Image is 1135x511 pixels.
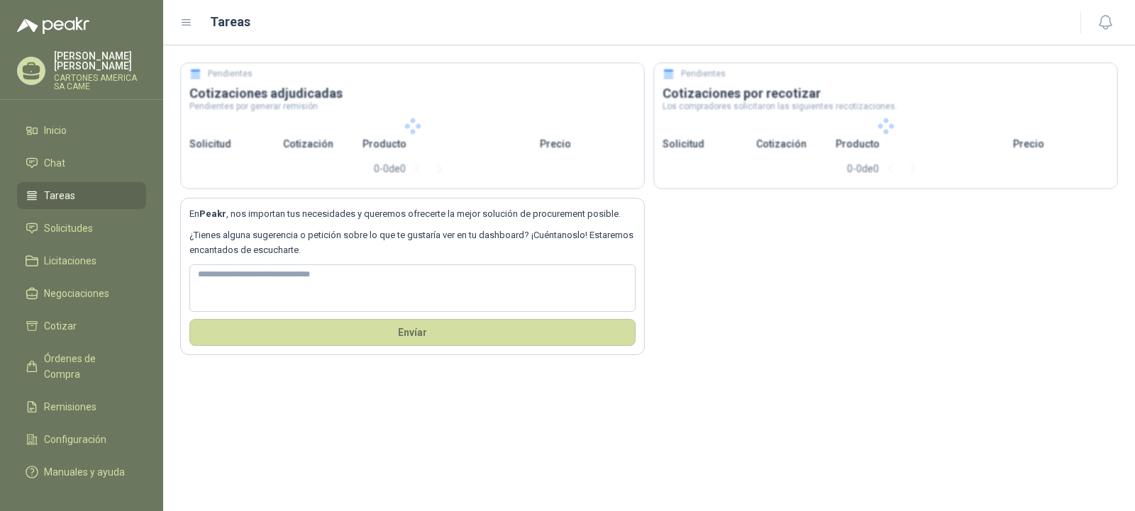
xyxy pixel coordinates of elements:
a: Órdenes de Compra [17,345,146,388]
span: Solicitudes [44,220,93,236]
a: Inicio [17,117,146,144]
a: Manuales y ayuda [17,459,146,485]
a: Remisiones [17,393,146,420]
span: Órdenes de Compra [44,351,133,382]
p: [PERSON_NAME] [PERSON_NAME] [54,51,146,71]
span: Remisiones [44,399,96,415]
span: Configuración [44,432,106,447]
span: Chat [44,155,65,171]
a: Licitaciones [17,247,146,274]
span: Negociaciones [44,286,109,301]
h1: Tareas [210,12,250,32]
a: Solicitudes [17,215,146,242]
span: Manuales y ayuda [44,464,125,480]
button: Envíar [189,319,636,346]
p: CARTONES AMERICA SA CAME [54,74,146,91]
span: Licitaciones [44,253,96,269]
a: Cotizar [17,313,146,339]
a: Configuración [17,426,146,453]
span: Cotizar [44,318,77,334]
span: Inicio [44,123,67,138]
p: En , nos importan tus necesidades y queremos ofrecerte la mejor solución de procurement posible. [189,207,636,221]
a: Chat [17,150,146,176]
img: Logo peakr [17,17,89,34]
span: Tareas [44,188,75,203]
p: ¿Tienes alguna sugerencia o petición sobre lo que te gustaría ver en tu dashboard? ¡Cuéntanoslo! ... [189,228,636,257]
a: Negociaciones [17,280,146,307]
a: Tareas [17,182,146,209]
b: Peakr [199,208,226,219]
